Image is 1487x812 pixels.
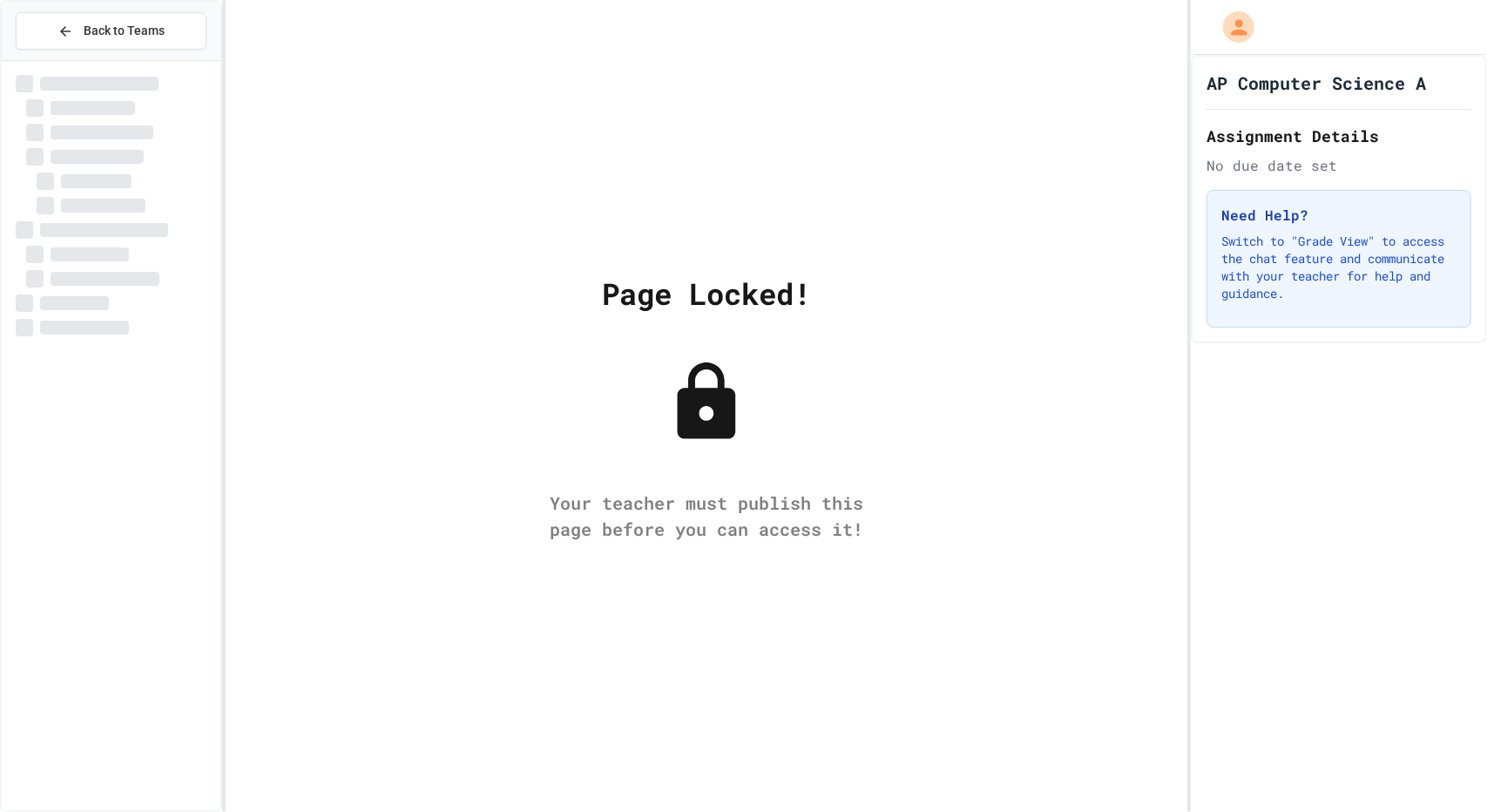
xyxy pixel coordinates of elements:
[1206,71,1426,95] h1: AP Computer Science A
[16,12,206,50] button: Back to Teams
[84,22,165,40] span: Back to Teams
[532,490,881,542] div: Your teacher must publish this page before you can access it!
[1206,155,1471,176] div: No due date set
[1221,205,1457,226] h3: Need Help?
[1206,124,1471,148] h2: Assignment Details
[602,271,811,315] div: Page Locked!
[1221,233,1457,302] p: Switch to "Grade View" to access the chat feature and communicate with your teacher for help and ...
[1205,7,1259,47] div: My Account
